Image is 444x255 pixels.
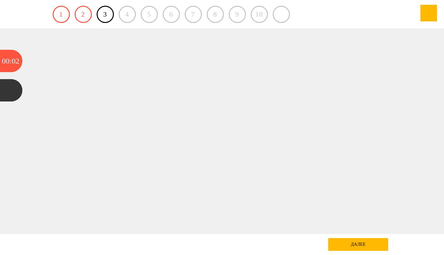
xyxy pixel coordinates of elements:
[53,6,70,23] a: 1
[97,6,114,23] a: 3
[163,6,180,23] div: 6
[229,6,246,23] div: 9
[10,50,12,72] div: :
[119,6,136,23] div: 4
[251,6,268,23] div: 10
[207,6,224,23] div: 8
[75,6,92,23] a: 2
[12,50,19,72] div: 02
[185,6,202,23] div: 7
[328,238,388,251] div: далее
[141,6,158,23] div: 5
[2,50,10,72] div: 00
